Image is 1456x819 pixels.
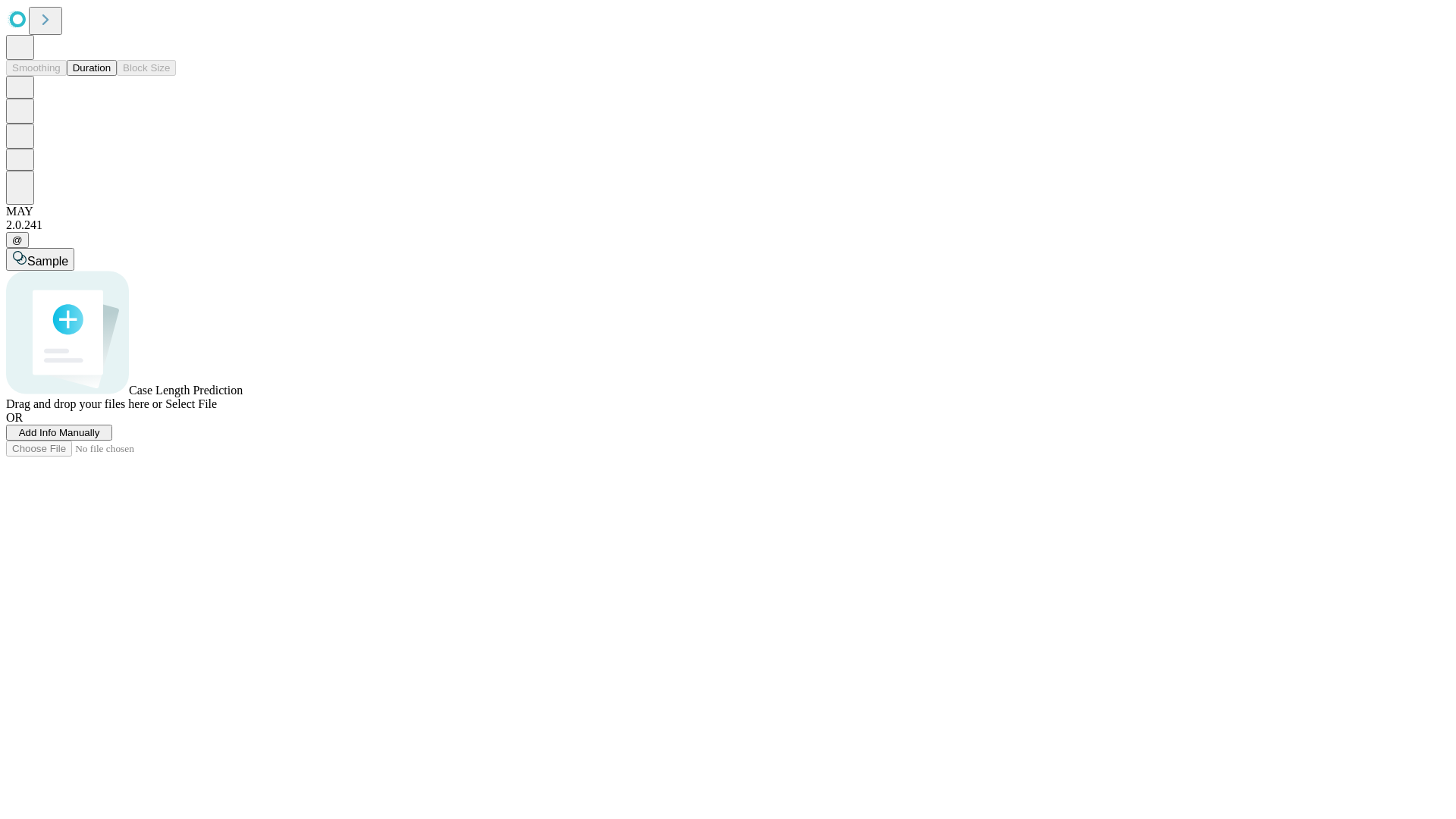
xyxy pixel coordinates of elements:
[129,384,243,397] span: Case Length Prediction
[67,60,117,76] button: Duration
[6,425,112,441] button: Add Info Manually
[6,60,67,76] button: Smoothing
[6,232,29,248] button: @
[27,255,68,268] span: Sample
[6,248,74,271] button: Sample
[117,60,176,76] button: Block Size
[19,427,100,438] span: Add Info Manually
[6,411,23,424] span: OR
[12,234,23,246] span: @
[6,397,162,410] span: Drag and drop your files here or
[165,397,217,410] span: Select File
[6,218,1450,232] div: 2.0.241
[6,205,1450,218] div: MAY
